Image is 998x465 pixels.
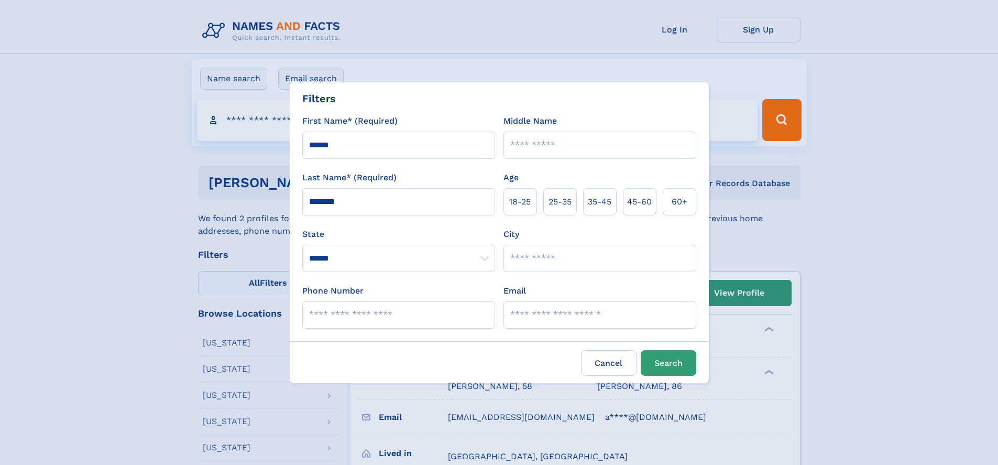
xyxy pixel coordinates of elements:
label: State [302,228,495,241]
span: 45‑60 [627,196,652,208]
label: Phone Number [302,285,364,297]
label: Last Name* (Required) [302,171,397,184]
label: Age [503,171,519,184]
span: 35‑45 [588,196,611,208]
label: First Name* (Required) [302,115,398,127]
label: Cancel [581,350,637,376]
span: 18‑25 [509,196,531,208]
span: 60+ [672,196,687,208]
label: City [503,228,519,241]
div: Filters [302,91,336,106]
label: Email [503,285,526,297]
span: 25‑35 [549,196,572,208]
label: Middle Name [503,115,557,127]
button: Search [641,350,696,376]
